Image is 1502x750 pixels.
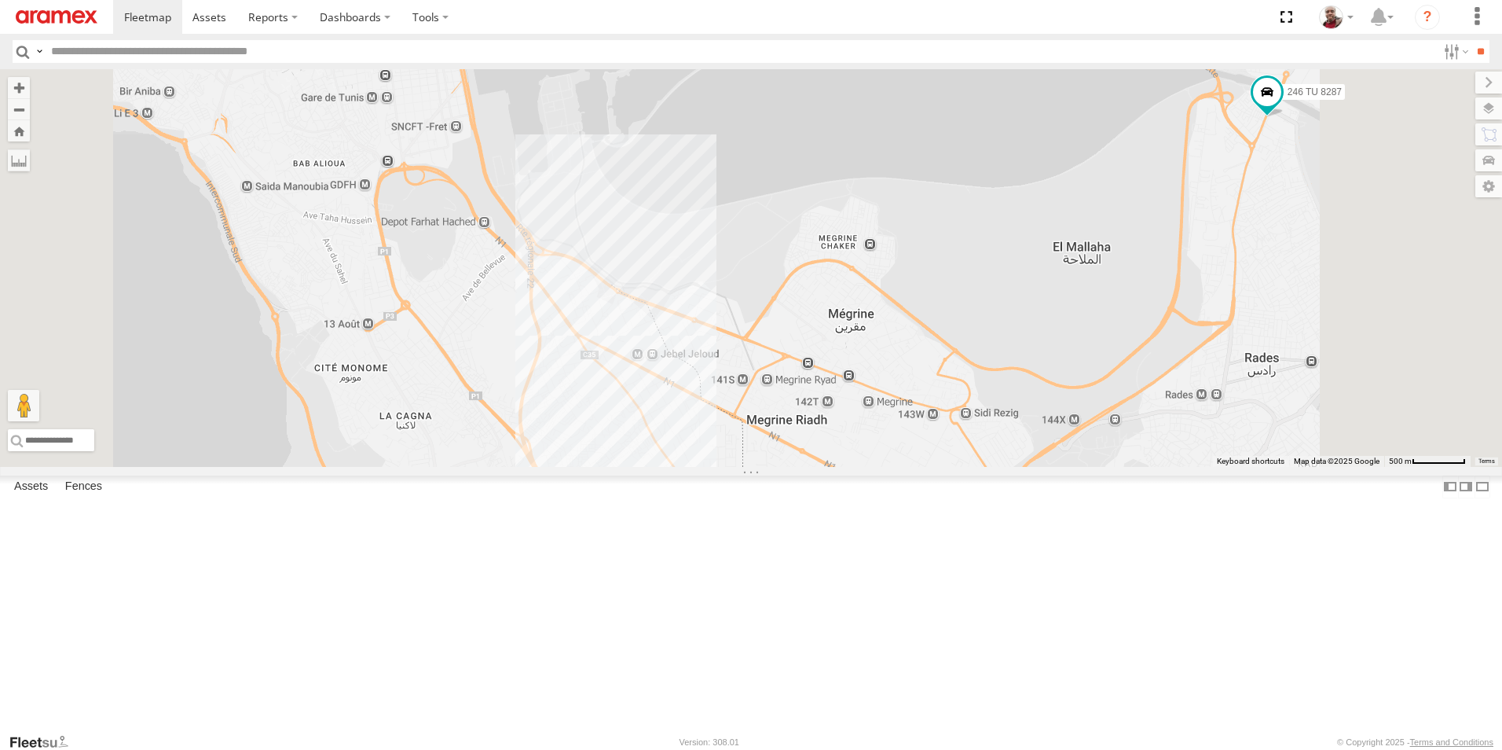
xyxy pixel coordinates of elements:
button: Map Scale: 500 m per 65 pixels [1384,456,1471,467]
button: Zoom in [8,77,30,98]
a: Terms (opens in new tab) [1478,458,1495,465]
label: Map Settings [1475,175,1502,197]
button: Zoom Home [8,120,30,142]
label: Hide Summary Table [1475,476,1490,498]
button: Drag Pegman onto the map to open Street View [8,390,39,421]
button: Zoom out [8,98,30,120]
label: Search Query [33,40,46,63]
span: 246 TU 8287 [1288,86,1342,97]
span: 500 m [1389,457,1412,465]
div: Majdi Ghannoudi [1313,6,1359,29]
div: Version: 308.01 [680,737,739,747]
div: © Copyright 2025 - [1337,737,1493,747]
i: ? [1415,5,1440,30]
label: Search Filter Options [1438,40,1471,63]
button: Keyboard shortcuts [1217,456,1284,467]
label: Fences [57,476,110,498]
label: Dock Summary Table to the Right [1458,476,1474,498]
label: Assets [6,476,56,498]
span: Map data ©2025 Google [1294,457,1379,465]
label: Measure [8,149,30,171]
a: Visit our Website [9,734,81,750]
img: aramex-logo.svg [16,10,97,24]
label: Dock Summary Table to the Left [1442,476,1458,498]
a: Terms and Conditions [1410,737,1493,747]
